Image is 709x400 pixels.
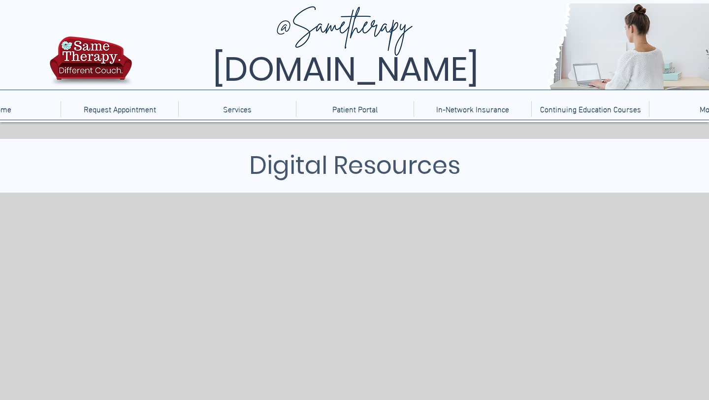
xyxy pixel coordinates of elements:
p: In-Network Insurance [431,101,514,117]
a: In-Network Insurance [414,101,531,117]
p: Request Appointment [79,101,161,117]
p: Continuing Education Courses [535,101,646,117]
h1: Digital Resources [162,147,547,184]
span: [DOMAIN_NAME] [213,46,479,93]
a: Continuing Education Courses [531,101,649,117]
a: Patient Portal [296,101,414,117]
a: Request Appointment [61,101,178,117]
p: Patient Portal [327,101,383,117]
p: Services [218,101,257,117]
img: TBH.US [47,35,135,93]
div: Services [178,101,296,117]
